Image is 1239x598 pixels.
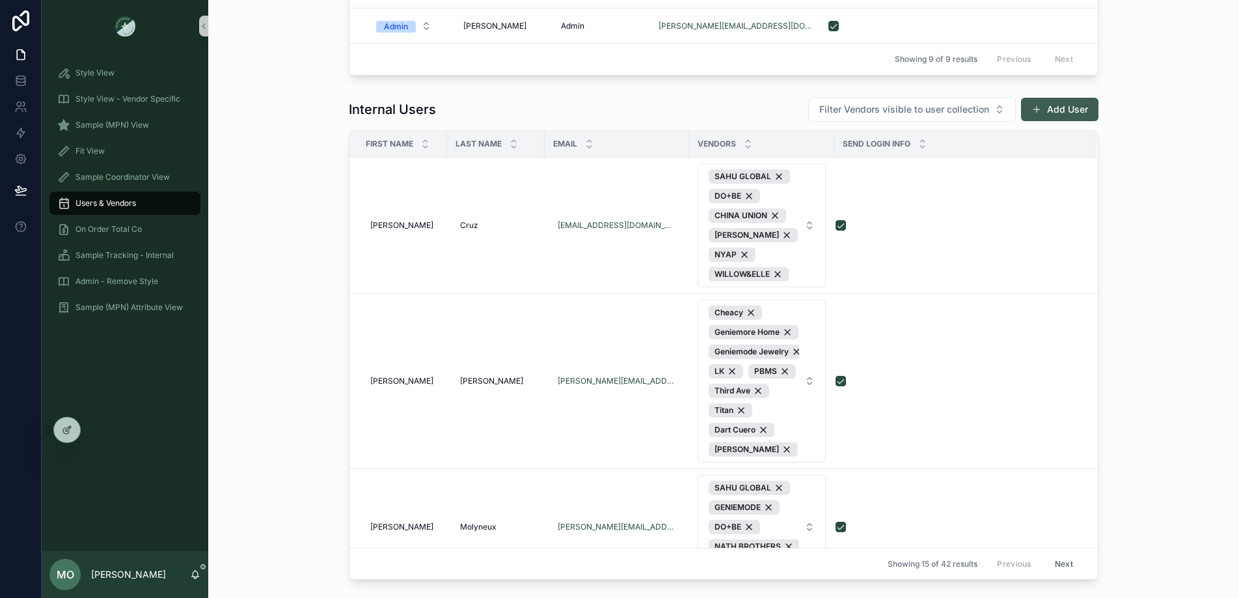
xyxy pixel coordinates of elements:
span: Admin - Remove Style [75,276,158,287]
span: Fit View [75,146,105,156]
span: Geniemode Jewelry [715,347,789,357]
button: Unselect 77 [709,384,769,398]
button: Unselect 80 [709,364,743,378]
span: GENIEMODE [715,502,761,513]
span: Sample (MPN) Attribute View [75,302,183,313]
button: Add User [1021,98,1098,121]
a: [EMAIL_ADDRESS][DOMAIN_NAME] [558,220,676,231]
button: Unselect 66 [709,520,760,534]
span: Cruz [460,220,478,231]
div: Admin [384,21,408,33]
span: Dart Cuero [715,425,756,435]
a: Admin - Remove Style [49,270,200,293]
span: Style View - Vendor Specific [75,94,180,104]
button: Unselect 7 [709,248,756,262]
span: Filter Vendors visible to user collection [819,103,989,116]
button: Unselect 63 [709,208,786,223]
span: SAHU GLOBAL [715,483,771,493]
img: App logo [115,16,135,36]
button: Unselect 51 [709,228,798,242]
button: Unselect 83 [709,306,762,320]
a: Admin [556,16,638,36]
a: Sample Tracking - Internal [49,244,200,267]
a: Sample Coordinator View [49,165,200,189]
h1: Internal Users [349,100,436,119]
button: Unselect 1 [709,267,789,281]
a: [PERSON_NAME][EMAIL_ADDRESS][DOMAIN_NAME] [558,376,676,386]
a: Select Button [365,14,442,38]
span: Users & Vendors [75,198,136,208]
a: Sample (MPN) View [49,113,200,137]
a: Fit View [49,139,200,163]
span: LK [715,366,724,377]
button: Unselect 68 [709,169,790,184]
a: [PERSON_NAME][EMAIL_ADDRESS][DOMAIN_NAME] [653,16,819,36]
button: Unselect 67 [709,500,780,515]
span: Cheacy [715,307,743,318]
button: Select Button [698,475,826,579]
span: WILLOW&ELLE [715,269,770,279]
span: Sample Coordinator View [75,172,170,182]
a: Users & Vendors [49,192,200,215]
span: [PERSON_NAME] [370,522,433,532]
button: Unselect 81 [709,345,808,359]
button: Unselect 73 [709,442,798,457]
a: Style View - Vendor Specific [49,87,200,111]
a: [PERSON_NAME][EMAIL_ADDRESS][DOMAIN_NAME] [659,21,814,31]
span: NATH BROTHERS [715,541,781,552]
span: [PERSON_NAME] [715,230,779,240]
span: Sample Tracking - Internal [75,250,174,261]
span: [PERSON_NAME] [463,21,526,31]
span: DO+BE [715,522,741,532]
span: [PERSON_NAME] [460,376,523,386]
span: Email [553,139,577,149]
a: [PERSON_NAME][EMAIL_ADDRESS][DOMAIN_NAME] [558,522,676,532]
a: On Order Total Co [49,218,200,241]
span: Geniemore Home [715,327,780,337]
span: [PERSON_NAME] [370,376,433,386]
span: Style View [75,68,115,78]
span: SAHU GLOBAL [715,171,771,182]
span: First Name [366,139,413,149]
button: Unselect 8 [709,539,800,554]
span: [PERSON_NAME] [370,220,433,231]
span: Molyneux [460,522,497,532]
span: Showing 15 of 42 results [888,559,977,569]
button: Unselect 75 [709,423,774,437]
button: Next [1046,554,1082,574]
span: PBMS [754,366,777,377]
span: Last Name [456,139,502,149]
span: Sample (MPN) View [75,120,149,130]
span: Send Login Info [843,139,910,149]
a: Style View [49,61,200,85]
button: Unselect 76 [709,403,752,418]
a: [PERSON_NAME] [458,16,540,36]
span: CHINA UNION [715,210,767,221]
p: [PERSON_NAME] [91,568,166,581]
button: Unselect 66 [709,189,760,203]
span: [PERSON_NAME] [715,444,779,455]
div: scrollable content [42,52,208,336]
span: Titan [715,405,733,416]
span: Third Ave [715,386,750,396]
span: On Order Total Co [75,224,142,235]
span: Admin [561,21,584,31]
button: Unselect 79 [748,364,796,378]
span: MO [57,567,74,582]
span: Showing 9 of 9 results [895,54,977,64]
button: Unselect 68 [709,481,790,495]
button: Select Button [698,164,826,287]
span: DO+BE [715,191,741,201]
button: Unselect 82 [709,325,798,339]
button: Select Button [366,14,442,38]
span: NYAP [715,249,737,260]
span: Vendors [698,139,736,149]
button: Select Button [808,97,1016,122]
a: Sample (MPN) Attribute View [49,296,200,319]
button: Select Button [698,300,826,463]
